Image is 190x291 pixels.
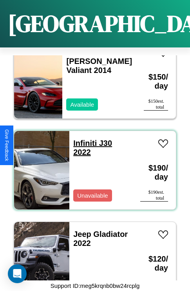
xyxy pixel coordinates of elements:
[73,230,128,247] a: Jeep Gladiator 2022
[77,190,108,201] p: Unavailable
[8,264,27,283] div: Open Intercom Messenger
[144,98,168,111] div: $ 150 est. total
[70,99,94,110] p: Available
[4,129,9,161] div: Give Feedback
[140,189,168,202] div: $ 190 est. total
[140,247,168,280] h3: $ 120 / day
[140,156,168,189] h3: $ 190 / day
[144,65,168,98] h3: $ 150 / day
[66,48,132,75] a: Aston [PERSON_NAME] Valiant 2014
[73,139,112,156] a: Infiniti J30 2022
[51,280,140,291] p: Support ID: meg5krqnb0bw24rcplg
